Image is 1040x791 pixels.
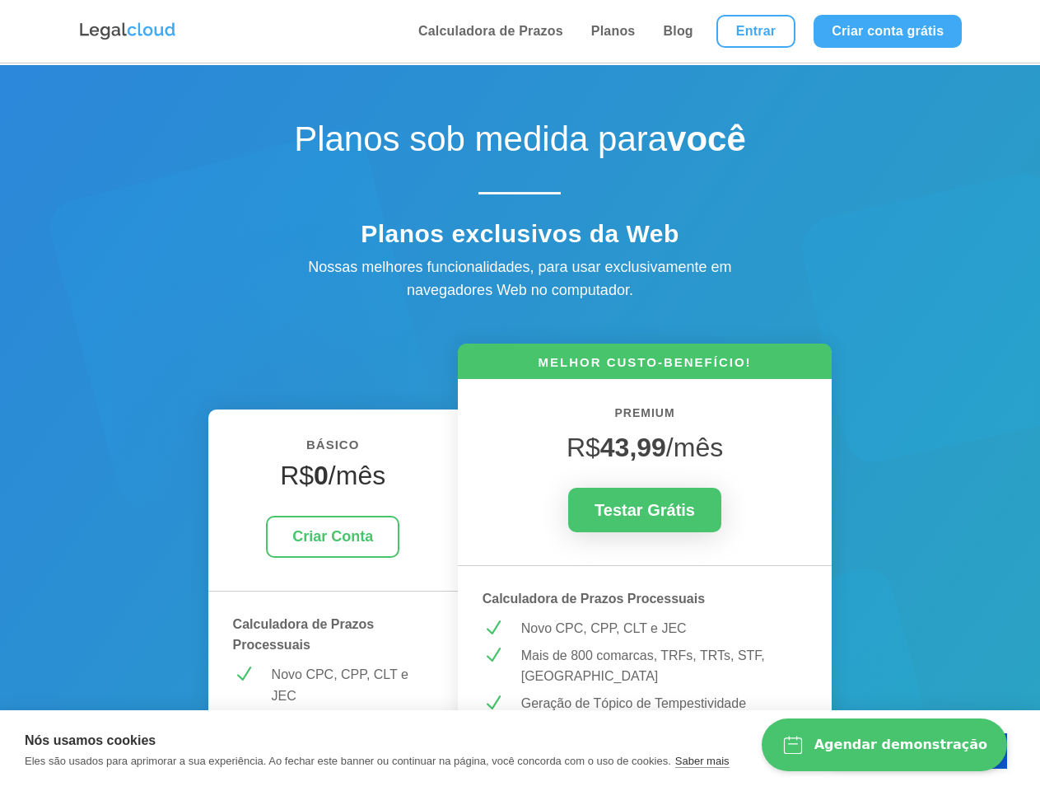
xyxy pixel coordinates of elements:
img: Logo da Legalcloud [78,21,177,42]
strong: Calculadora de Prazos Processuais [233,617,375,653]
div: Nossas melhores funcionalidades, para usar exclusivamente em navegadores Web no computador. [273,255,767,303]
h6: PREMIUM [483,404,808,432]
h4: R$ /mês [233,460,433,499]
a: Saber mais [675,755,730,768]
strong: 0 [314,461,329,490]
p: Mais de 800 comarcas, TRFs, TRTs, STF, [GEOGRAPHIC_DATA] [521,645,808,687]
p: Novo CPC, CPP, CLT e JEC [521,618,808,639]
p: Geração de Tópico de Tempestividade [521,693,808,714]
strong: Calculadora de Prazos Processuais [483,592,705,606]
p: Eles são usados para aprimorar a sua experiência. Ao fechar este banner ou continuar na página, v... [25,755,671,767]
span: N [483,645,503,666]
h4: Planos exclusivos da Web [231,219,808,257]
a: Entrar [716,15,795,48]
h1: Planos sob medida para [231,119,808,168]
strong: você [667,119,746,158]
a: Criar conta grátis [814,15,962,48]
a: Testar Grátis [568,488,721,532]
span: N [483,618,503,639]
span: R$ /mês [567,433,723,462]
h6: MELHOR CUSTO-BENEFÍCIO! [458,353,832,379]
p: Novo CPC, CPP, CLT e JEC [272,664,433,706]
strong: 43,99 [600,433,666,462]
h6: BÁSICO [233,434,433,464]
a: Criar Conta [266,516,399,558]
strong: Nós usamos cookies [25,733,156,747]
span: N [233,664,254,685]
span: N [483,693,503,714]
